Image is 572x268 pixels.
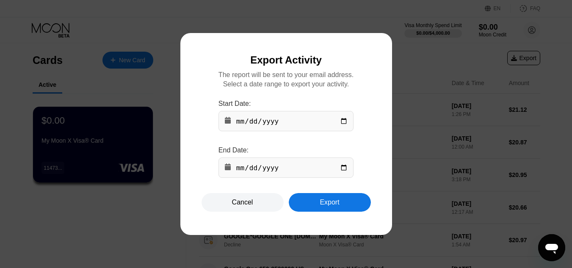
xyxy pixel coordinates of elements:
div: End Date: [218,146,354,154]
div: Select a date range to export your activity. [223,80,349,88]
div: Export [320,198,339,207]
div: Cancel [202,193,284,212]
div: Cancel [232,198,253,207]
div: The report will be sent to your email address. [218,71,354,79]
div: Export Activity [250,54,321,66]
iframe: Button to launch messaging window [538,234,565,261]
div: Start Date: [218,100,354,108]
div: Export [289,193,371,212]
